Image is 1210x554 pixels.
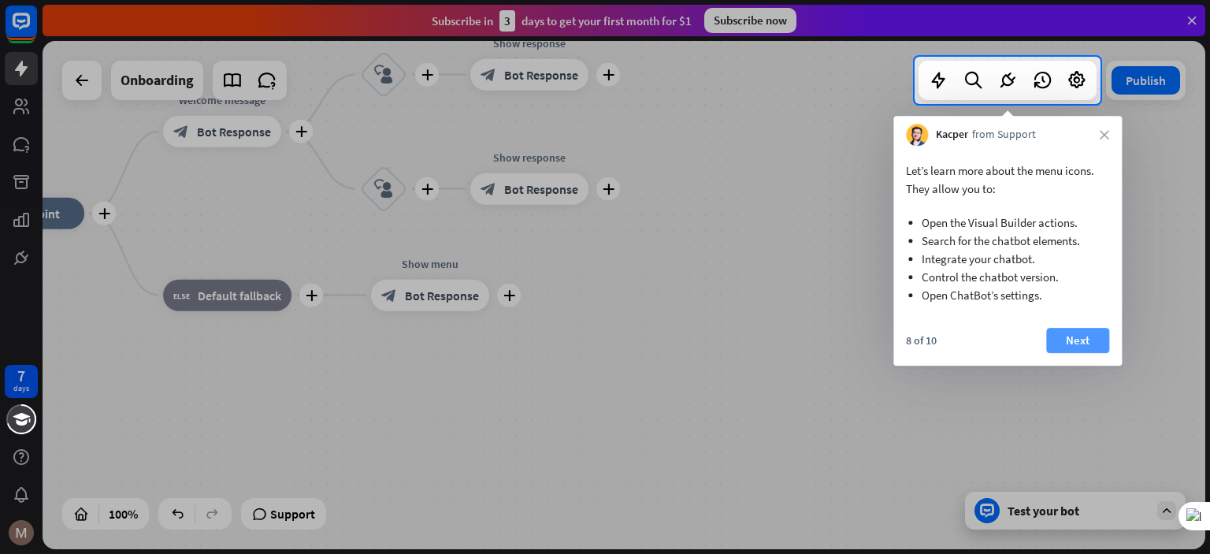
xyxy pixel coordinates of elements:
li: Search for the chatbot elements. [922,232,1093,250]
i: close [1100,130,1109,139]
p: Let’s learn more about the menu icons. They allow you to: [906,162,1109,198]
span: Kacper [936,127,968,143]
li: Integrate your chatbot. [922,250,1093,268]
li: Control the chatbot version. [922,268,1093,286]
button: Open LiveChat chat widget [13,6,60,54]
li: Open ChatBot’s settings. [922,286,1093,304]
li: Open the Visual Builder actions. [922,214,1093,232]
span: from Support [972,127,1036,143]
div: 8 of 10 [906,333,937,348]
button: Next [1046,328,1109,353]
